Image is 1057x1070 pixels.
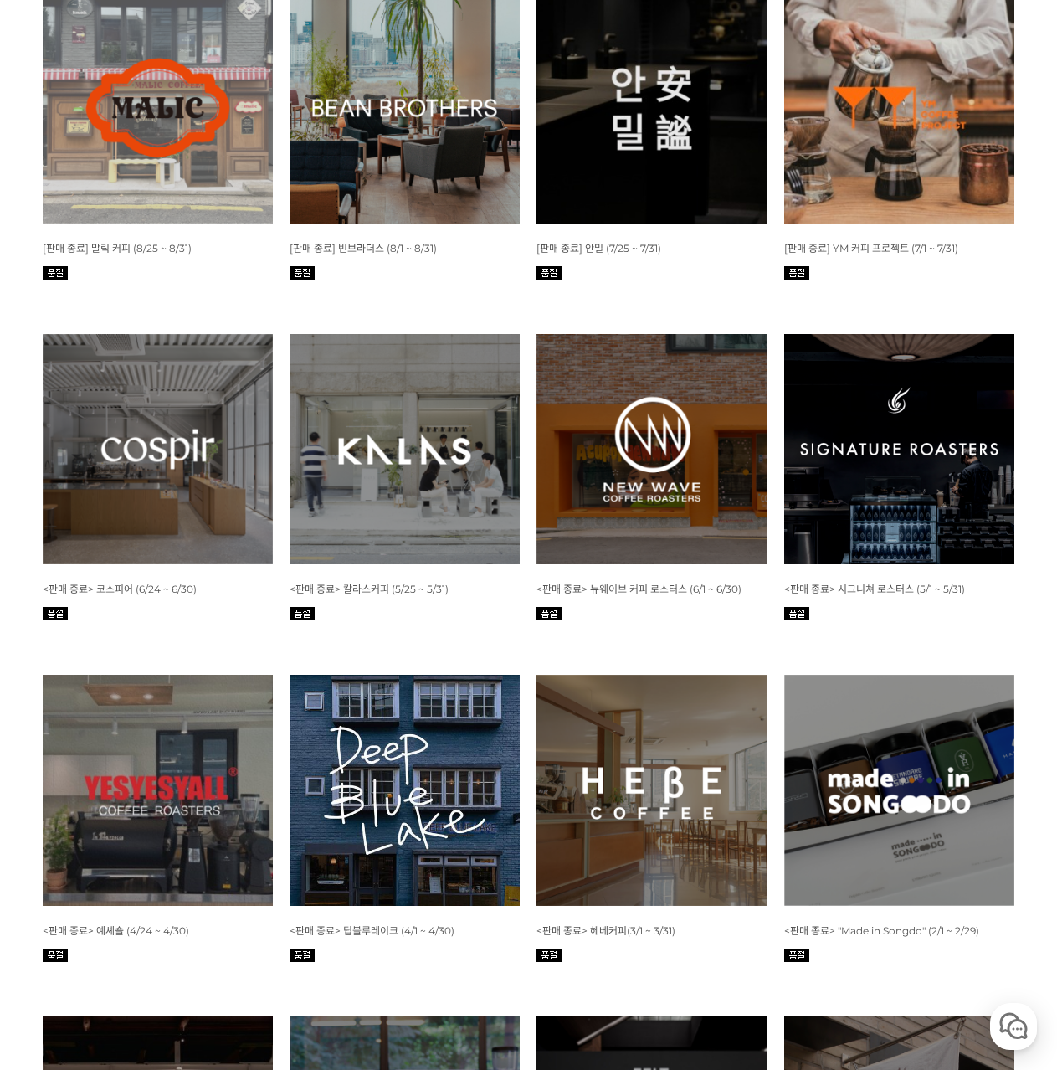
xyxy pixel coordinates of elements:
[43,583,197,595] span: <판매 종료> 코스피어 (6/24 ~ 6/30)
[784,583,965,595] span: <판매 종료> 시그니쳐 로스터스 (5/1 ~ 5/31)
[290,949,315,962] img: 품절
[536,582,741,595] a: <판매 종료> 뉴웨이브 커피 로스터스 (6/1 ~ 6/30)
[536,675,767,905] img: 3월 월픽 헤베커피
[43,582,197,595] a: <판매 종료> 코스피어 (6/24 ~ 6/30)
[290,241,437,255] a: [판매 종료] 빈브라더스 (8/1 ~ 8/31)
[43,242,192,255] span: [판매 종료] 말릭 커피 (8/25 ~ 8/31)
[784,266,809,280] img: 품절
[43,607,68,620] img: 품절
[43,675,273,905] img: 4월 스몰 월픽 예셰숄
[536,242,661,255] span: [판매 종료] 안밀 (7/25 ~ 7/31)
[536,924,675,937] span: <판매 종료> 헤베커피(3/1 ~ 3/31)
[290,675,520,905] img: 4월 월픽 딥블루레이크
[784,924,979,937] span: <판매 종료> "Made in Songdo" (2/1 ~ 2/29)
[536,949,562,962] img: 품절
[536,607,562,620] img: 품절
[784,334,1014,564] img: 5월 월픽 시그니쳐 로스터스
[5,531,110,573] a: 홈
[43,334,273,564] img: 6월 스몰 월픽 코스피어
[290,334,520,564] img: 5월 스몰 월픽 칼라스커피
[784,949,809,962] img: 품절
[290,607,315,620] img: 품절
[43,923,189,937] a: <판매 종료> 예셰숄 (4/24 ~ 4/30)
[536,241,661,255] a: [판매 종료] 안밀 (7/25 ~ 7/31)
[536,583,741,595] span: <판매 종료> 뉴웨이브 커피 로스터스 (6/1 ~ 6/30)
[43,924,189,937] span: <판매 종료> 예셰숄 (4/24 ~ 4/30)
[784,923,979,937] a: <판매 종료> "Made in Songdo" (2/1 ~ 2/29)
[259,556,279,569] span: 설정
[290,266,315,280] img: 품절
[216,531,321,573] a: 설정
[536,334,767,564] img: 6월 월픽 뉴웨이브 커피 로스터스
[536,266,562,280] img: 품절
[784,675,1014,905] img: 2월 월픽 &quot;Made in Songdo&quot;
[784,241,958,255] a: [판매 종료] YM 커피 프로젝트 (7/1 ~ 7/31)
[53,556,63,569] span: 홈
[784,607,809,620] img: 품절
[290,242,437,255] span: [판매 종료] 빈브라더스 (8/1 ~ 8/31)
[784,242,958,255] span: [판매 종료] YM 커피 프로젝트 (7/1 ~ 7/31)
[290,582,449,595] a: <판매 종료> 칼라스커피 (5/25 ~ 5/31)
[153,557,173,570] span: 대화
[43,949,68,962] img: 품절
[290,923,454,937] a: <판매 종료> 딥블루레이크 (4/1 ~ 4/30)
[536,923,675,937] a: <판매 종료> 헤베커피(3/1 ~ 3/31)
[784,582,965,595] a: <판매 종료> 시그니쳐 로스터스 (5/1 ~ 5/31)
[110,531,216,573] a: 대화
[43,241,192,255] a: [판매 종료] 말릭 커피 (8/25 ~ 8/31)
[290,583,449,595] span: <판매 종료> 칼라스커피 (5/25 ~ 5/31)
[43,266,68,280] img: 품절
[290,924,454,937] span: <판매 종료> 딥블루레이크 (4/1 ~ 4/30)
